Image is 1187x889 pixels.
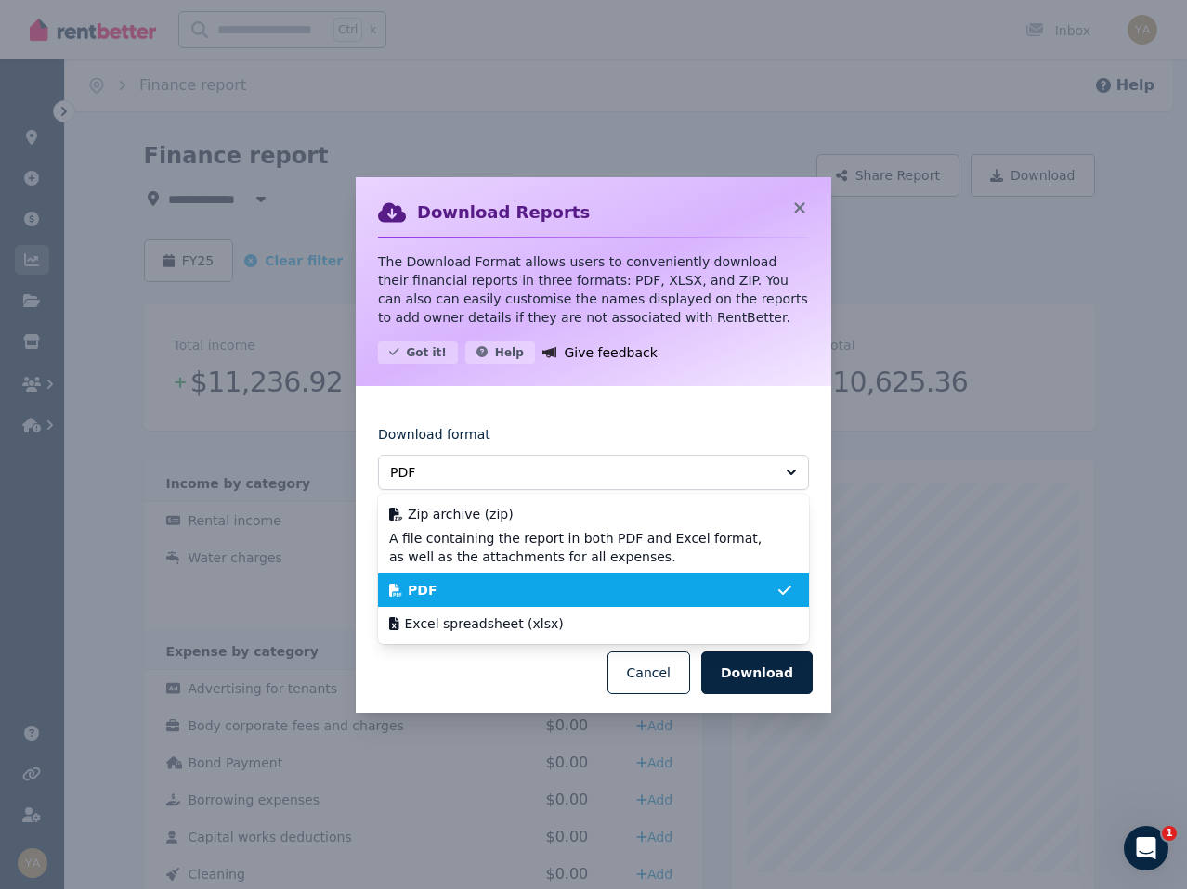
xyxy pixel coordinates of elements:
span: 1 [1162,826,1177,841]
span: A file containing the report in both PDF and Excel format, as well as the attachments for all exp... [389,529,776,566]
h2: Download Reports [417,200,590,225]
a: Give feedback [542,341,658,364]
button: Cancel [607,651,690,694]
ul: PDF [378,494,809,644]
label: Download format [378,425,490,455]
button: PDF [378,455,809,490]
span: PDF [390,463,771,482]
button: Got it! [378,341,458,364]
p: The Download Format allows users to conveniently download their financial reports in three format... [378,252,809,327]
span: Zip archive (zip) [408,505,514,523]
span: Excel spreadsheet (xlsx) [405,614,564,633]
span: PDF [408,581,437,599]
button: Download [701,651,813,694]
iframe: Intercom live chat [1124,826,1168,870]
button: Help [465,341,535,364]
